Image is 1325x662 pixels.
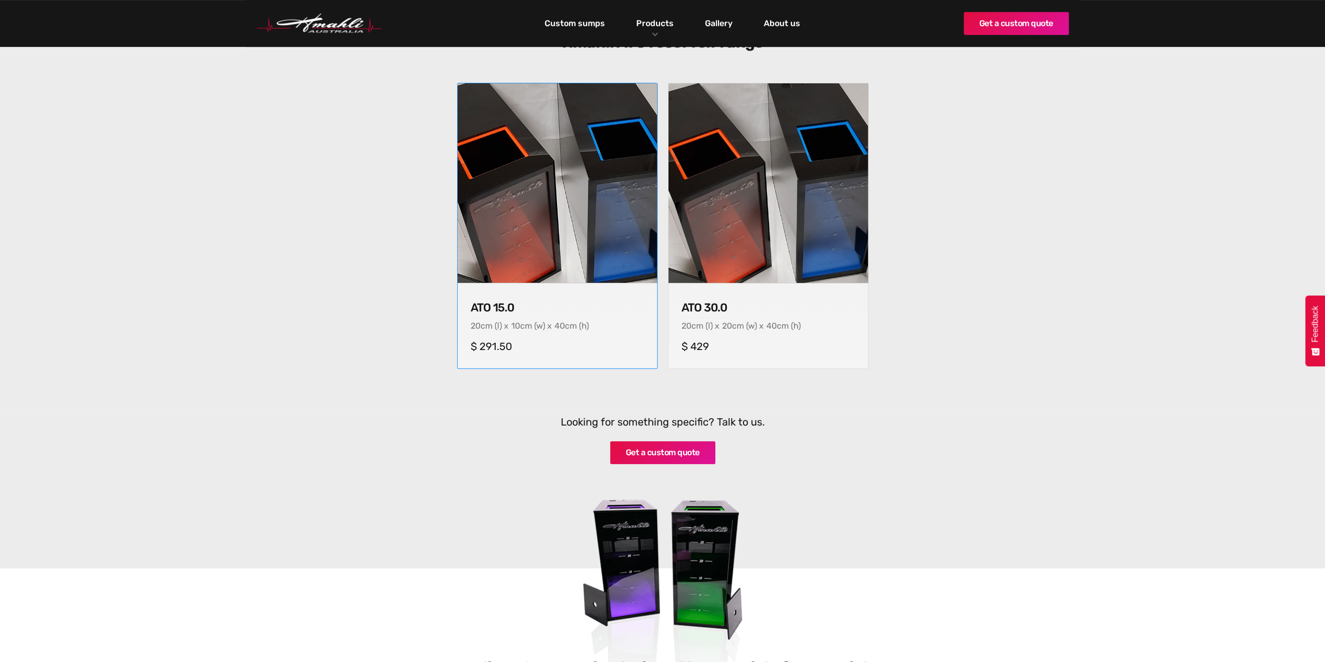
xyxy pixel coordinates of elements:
a: ATO 15.0ATO 15.0ATO 15.020cm (l) x10cm (w) x40cm (h)$ 291.50 [457,83,658,369]
div: cm (l) x [481,321,509,331]
div: cm (h) [565,321,589,331]
img: Hmahli Australia Logo [257,14,382,33]
div: 40 [554,321,565,331]
div: cm (h) [777,321,801,331]
a: ATO 30.0ATO 30.0ATO 30.020cm (l) x20cm (w) x40cm (h)$ 429 [668,83,868,369]
img: ATO 15.0 [452,79,662,288]
h4: ATO 15.0 [471,301,644,315]
a: home [257,14,382,33]
h5: $ 429 [682,340,855,353]
div: 20 [471,321,481,331]
button: Feedback - Show survey [1305,295,1325,366]
h5: Looking for something specific? Talk to us. [462,416,863,428]
img: ATO 30.0 [668,83,868,283]
div: cm (w) x [732,321,764,331]
div: cm (w) x [520,321,552,331]
div: 20 [682,321,691,331]
div: 20 [722,321,732,331]
a: Get a custom quote [964,12,1069,35]
a: Products [634,16,676,31]
a: About us [761,15,803,32]
h5: $ 291.50 [471,340,644,353]
div: 40 [766,321,777,331]
div: 10 [511,321,520,331]
a: Get a custom quote [610,441,715,464]
div: cm (l) x [691,321,720,331]
span: Feedback [1310,306,1320,342]
h4: ATO 30.0 [682,301,855,315]
a: Gallery [702,15,735,32]
a: Custom sumps [542,15,608,32]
